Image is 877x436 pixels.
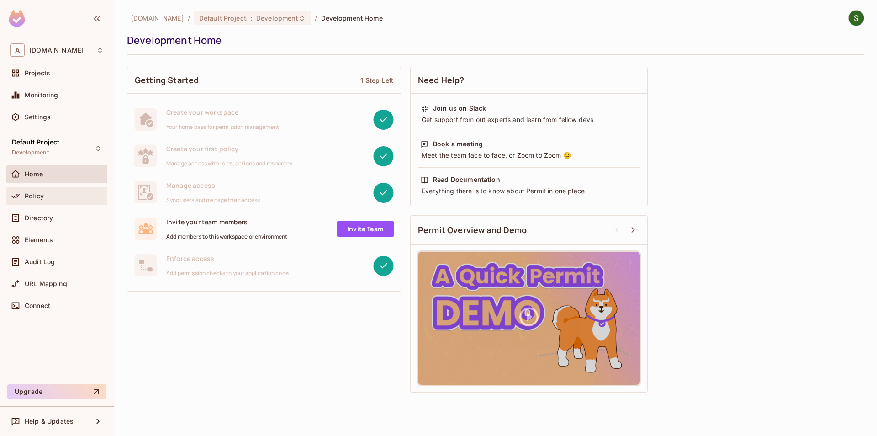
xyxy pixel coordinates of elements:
div: Book a meeting [433,139,483,149]
span: Workspace: allerin.com [29,47,84,54]
span: Add permission checks to your application code [166,270,289,277]
li: / [188,14,190,22]
span: Need Help? [418,74,465,86]
span: Help & Updates [25,418,74,425]
span: Sync users and manage their access [166,197,260,204]
span: Default Project [12,138,59,146]
span: Create your first policy [166,144,292,153]
span: Development Home [321,14,383,22]
span: Home [25,170,43,178]
div: Get support from out experts and learn from fellow devs [421,115,637,124]
div: 1 Step Left [360,76,393,85]
div: Join us on Slack [433,104,486,113]
span: Invite your team members [166,218,288,226]
span: Permit Overview and Demo [418,224,527,236]
span: Add members to this workspace or environment [166,233,288,240]
div: Everything there is to know about Permit in one place [421,186,637,196]
span: Development [12,149,49,156]
span: Create your workspace [166,108,279,117]
span: Settings [25,113,51,121]
span: Your home base for permission management [166,123,279,131]
span: : [250,15,253,22]
span: Projects [25,69,50,77]
span: Getting Started [135,74,199,86]
span: Manage access with roles, actions and resources [166,160,292,167]
span: Manage access [166,181,260,190]
img: SReyMgAAAABJRU5ErkJggg== [9,10,25,27]
span: Monitoring [25,91,58,99]
li: / [315,14,317,22]
span: Connect [25,302,50,309]
span: Elements [25,236,53,244]
div: Development Home [127,33,860,47]
a: Invite Team [337,221,394,237]
span: Policy [25,192,44,200]
span: A [10,43,25,57]
div: Read Documentation [433,175,500,184]
span: Enforce access [166,254,289,263]
span: Directory [25,214,53,222]
div: Meet the team face to face, or Zoom to Zoom 😉 [421,151,637,160]
span: URL Mapping [25,280,67,287]
button: Upgrade [7,384,106,399]
span: Default Project [199,14,247,22]
span: Development [256,14,298,22]
span: the active workspace [131,14,184,22]
img: Shakti Seniyar [849,11,864,26]
span: Audit Log [25,258,55,266]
